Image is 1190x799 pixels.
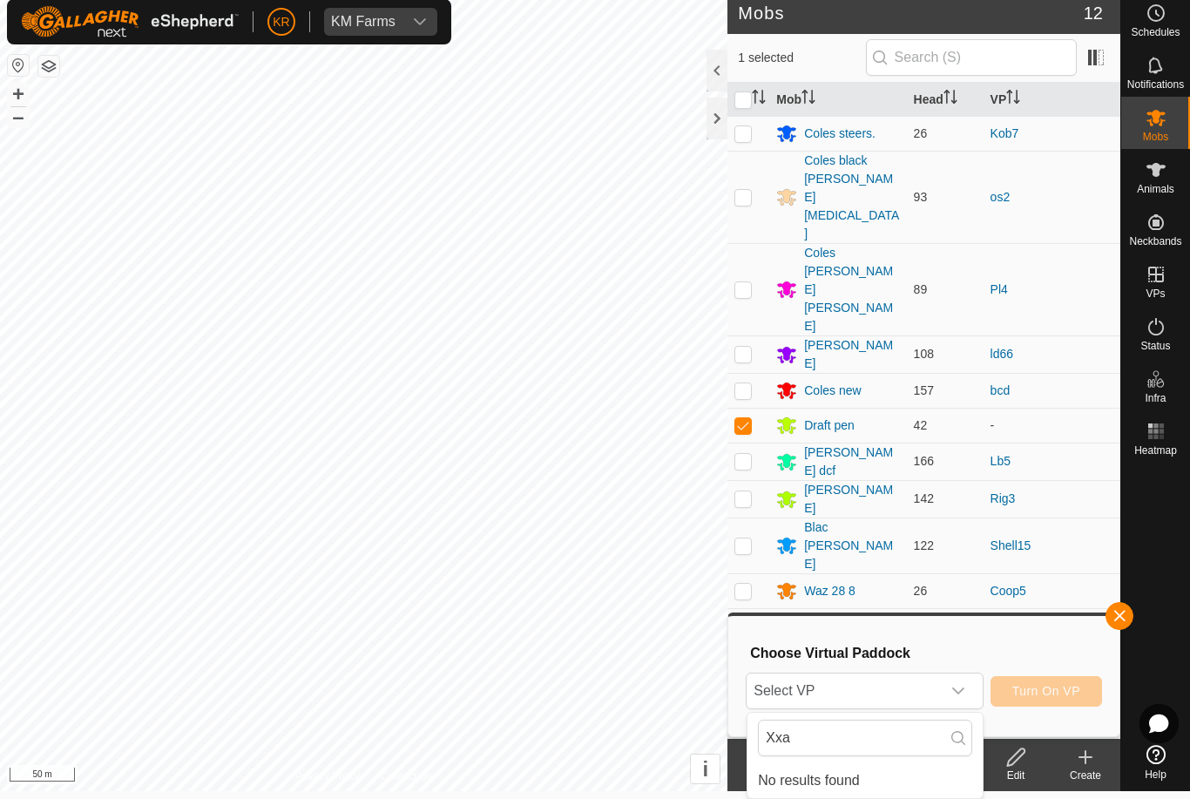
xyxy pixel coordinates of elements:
[8,84,29,105] button: +
[804,382,861,400] div: Coles new
[1134,445,1177,456] span: Heatmap
[914,383,934,397] span: 157
[1137,184,1174,194] span: Animals
[991,538,1031,552] a: Shell15
[738,3,1084,24] h2: Mobs
[804,244,899,335] div: Coles [PERSON_NAME] [PERSON_NAME]
[324,8,402,36] span: KM Farms
[801,92,815,106] p-sorticon: Activate to sort
[914,126,928,140] span: 26
[804,518,899,573] div: Blac [PERSON_NAME]
[914,491,934,505] span: 142
[984,608,1120,643] td: -
[21,6,239,37] img: Gallagher Logo
[1145,769,1166,780] span: Help
[991,126,1019,140] a: Kob7
[984,408,1120,443] td: -
[907,83,984,117] th: Head
[804,336,899,373] div: [PERSON_NAME]
[981,768,1051,783] div: Edit
[295,769,361,784] a: Privacy Policy
[991,190,1011,204] a: os2
[914,418,928,432] span: 42
[991,454,1011,468] a: Lb5
[914,347,934,361] span: 108
[8,55,29,76] button: Reset Map
[402,8,437,36] div: dropdown trigger
[984,83,1120,117] th: VP
[691,755,720,783] button: i
[1145,393,1166,403] span: Infra
[991,282,1008,296] a: Pl4
[991,383,1011,397] a: bcd
[1146,288,1165,299] span: VPs
[941,674,976,708] div: dropdown trigger
[702,757,708,781] span: i
[747,763,983,798] ul: Option List
[8,106,29,127] button: –
[38,56,59,77] button: Map Layers
[914,282,928,296] span: 89
[991,491,1016,505] a: Rig3
[1121,738,1190,787] a: Help
[804,582,855,600] div: Waz 28 8
[750,645,1102,661] h3: Choose Virtual Paddock
[804,444,899,480] div: [PERSON_NAME] dcf
[331,15,396,29] div: KM Farms
[804,152,899,243] div: Coles black [PERSON_NAME][MEDICAL_DATA]
[1143,132,1168,142] span: Mobs
[866,39,1077,76] input: Search (S)
[381,769,432,784] a: Contact Us
[1140,341,1170,351] span: Status
[747,763,983,798] li: No results found
[914,190,928,204] span: 93
[914,538,934,552] span: 122
[914,454,934,468] span: 166
[752,92,766,106] p-sorticon: Activate to sort
[1127,79,1184,90] span: Notifications
[1012,684,1080,698] span: Turn On VP
[991,676,1102,707] button: Turn On VP
[804,125,876,143] div: Coles steers.
[1006,92,1020,106] p-sorticon: Activate to sort
[758,720,972,756] input: Search
[1051,768,1120,783] div: Create
[943,92,957,106] p-sorticon: Activate to sort
[991,347,1013,361] a: ld66
[991,584,1026,598] a: Coop5
[804,481,899,518] div: [PERSON_NAME]
[769,83,906,117] th: Mob
[1131,27,1180,37] span: Schedules
[747,674,940,708] span: Select VP
[804,416,855,435] div: Draft pen
[1129,236,1181,247] span: Neckbands
[273,13,289,31] span: KR
[914,584,928,598] span: 26
[738,49,865,67] span: 1 selected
